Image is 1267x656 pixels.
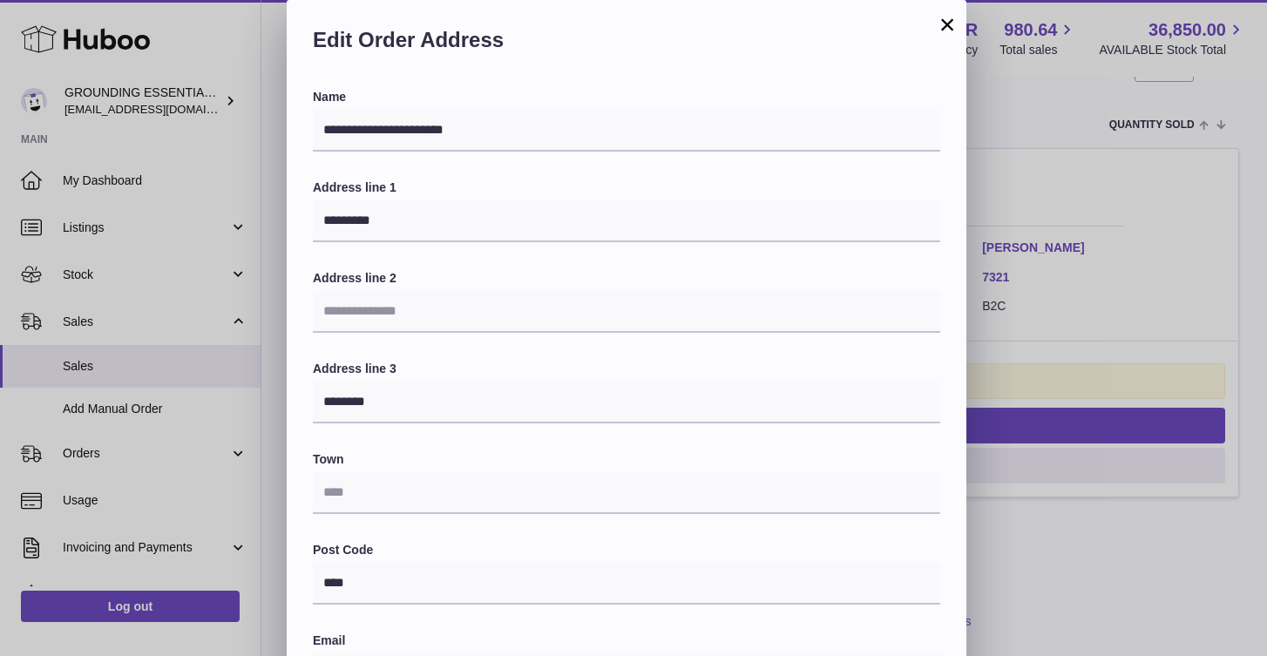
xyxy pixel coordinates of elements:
[313,270,940,287] label: Address line 2
[313,26,940,63] h2: Edit Order Address
[313,89,940,105] label: Name
[937,14,958,35] button: ×
[313,179,940,196] label: Address line 1
[313,361,940,377] label: Address line 3
[313,542,940,558] label: Post Code
[313,632,940,649] label: Email
[313,451,940,468] label: Town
